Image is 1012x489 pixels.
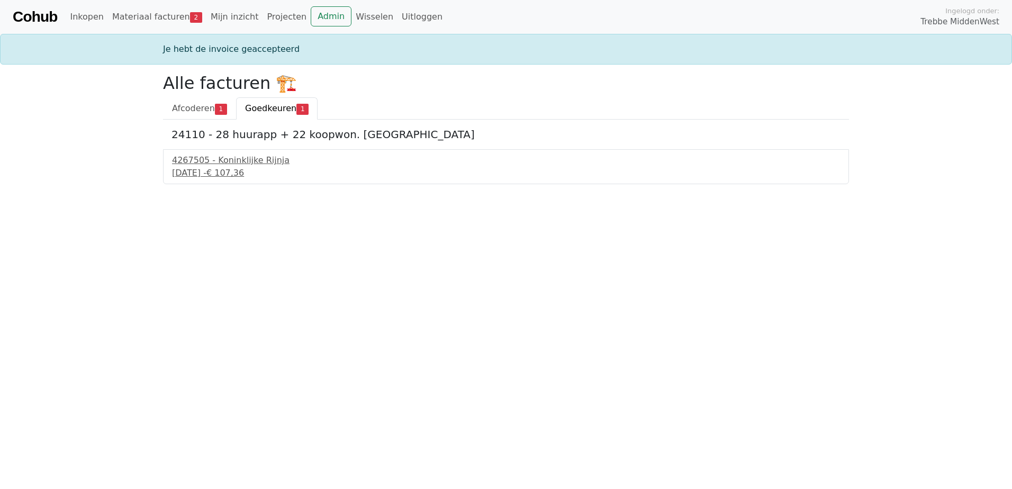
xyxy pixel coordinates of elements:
a: Admin [311,6,351,26]
div: Je hebt de invoice geaccepteerd [157,43,855,56]
div: 4267505 - Koninklijke Rijnja [172,154,840,167]
a: 4267505 - Koninklijke Rijnja[DATE] -€ 107,36 [172,154,840,179]
span: 2 [190,12,202,23]
a: Uitloggen [397,6,447,28]
span: Trebbe MiddenWest [920,16,999,28]
span: Goedkeuren [245,103,296,113]
a: Mijn inzicht [206,6,263,28]
a: Cohub [13,4,57,30]
span: 1 [296,104,309,114]
span: Ingelogd onder: [945,6,999,16]
span: 1 [215,104,227,114]
a: Projecten [263,6,311,28]
a: Materiaal facturen2 [108,6,206,28]
a: Afcoderen1 [163,97,236,120]
span: Afcoderen [172,103,215,113]
h5: 24110 - 28 huurapp + 22 koopwon. [GEOGRAPHIC_DATA] [171,128,841,141]
a: Inkopen [66,6,107,28]
a: Wisselen [351,6,397,28]
span: € 107,36 [206,168,244,178]
h2: Alle facturen 🏗️ [163,73,849,93]
a: Goedkeuren1 [236,97,318,120]
div: [DATE] - [172,167,840,179]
